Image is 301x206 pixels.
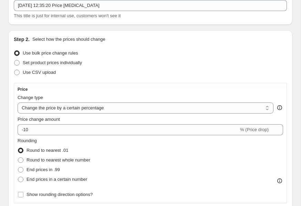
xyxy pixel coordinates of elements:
[14,36,30,43] h2: Step 2.
[18,87,28,92] h3: Price
[27,157,90,163] span: Round to nearest whole number
[18,95,43,100] span: Change type
[27,148,68,153] span: Round to nearest .01
[27,167,60,172] span: End prices in .99
[14,13,121,18] span: This title is just for internal use, customers won't see it
[23,50,78,56] span: Use bulk price change rules
[240,127,269,132] span: % (Price drop)
[276,104,283,111] div: help
[27,192,93,197] span: Show rounding direction options?
[18,117,60,122] span: Price change amount
[18,138,37,143] span: Rounding
[18,124,239,135] input: -15
[23,70,56,75] span: Use CSV upload
[32,36,105,43] p: Select how the prices should change
[23,60,82,65] span: Set product prices individually
[27,177,87,182] span: End prices in a certain number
